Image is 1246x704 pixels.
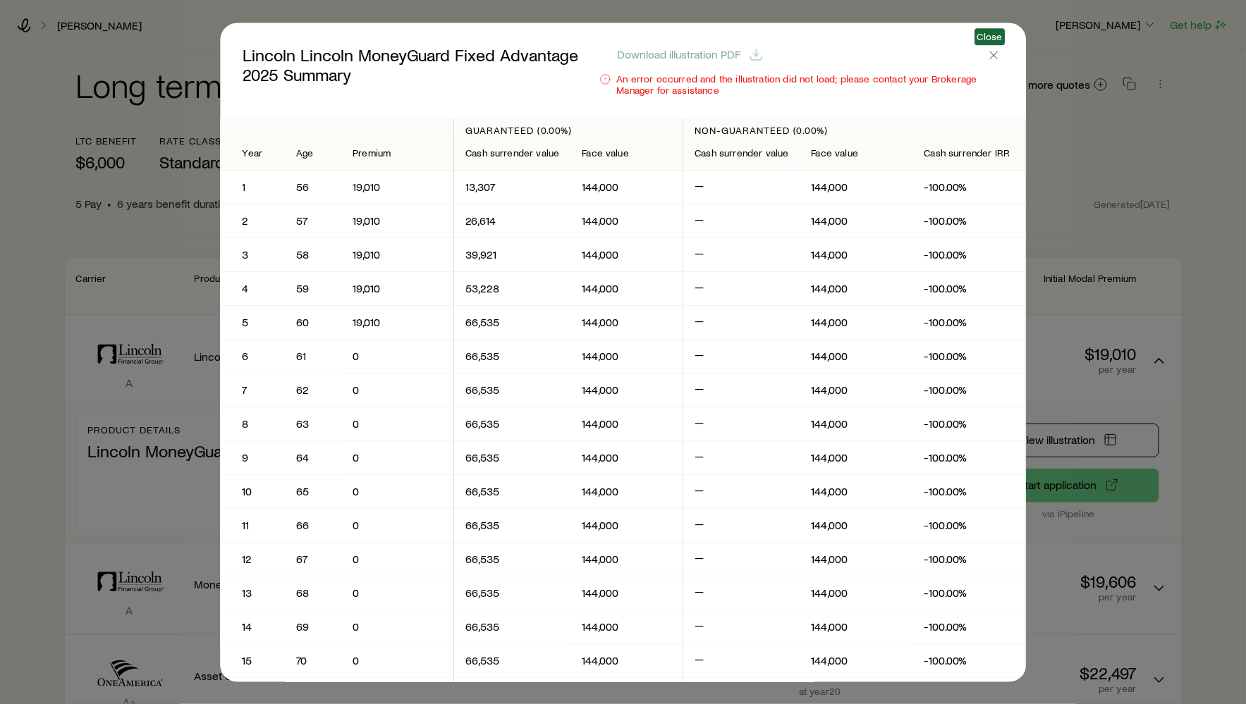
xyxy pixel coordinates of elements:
p: 144,000 [582,383,672,397]
p: 144,000 [812,383,902,397]
p: 10 [243,485,263,499]
p: 1 [243,180,263,194]
p: 66,535 [466,417,560,431]
p: 144,000 [812,316,902,330]
p: 26,614 [466,214,560,228]
p: 66,535 [466,316,560,330]
p: 144,000 [812,586,902,600]
span: Download illustration PDF [617,49,740,60]
p: 0 [353,417,443,431]
p: 0 [353,485,443,499]
p: — [695,450,789,467]
p: 8 [243,417,263,431]
p: -100.00% [924,282,1014,296]
p: — [695,585,789,602]
p: 66 [297,519,331,533]
p: -100.00% [924,383,1014,397]
div: Face value [812,148,902,159]
p: 58 [297,248,331,262]
p: 5 [243,316,263,330]
p: -100.00% [924,620,1014,634]
p: 144,000 [812,417,902,431]
p: 7 [243,383,263,397]
p: 57 [297,214,331,228]
p: 3 [243,248,263,262]
p: 144,000 [812,451,902,465]
p: -100.00% [924,654,1014,668]
p: 9 [243,451,263,465]
p: 70 [297,654,331,668]
p: — [695,619,789,636]
p: 144,000 [582,586,672,600]
p: 144,000 [582,485,672,499]
p: 0 [353,383,443,397]
p: -100.00% [924,485,1014,499]
p: 0 [353,586,443,600]
p: 144,000 [582,316,672,330]
p: 2 [243,214,263,228]
p: 56 [297,180,331,194]
p: 69 [297,620,331,634]
p: — [695,382,789,399]
p: Non-guaranteed (0.00%) [695,125,1014,136]
div: Age [297,148,331,159]
p: — [695,348,789,365]
p: 14 [243,620,263,634]
p: 66,535 [466,350,560,364]
p: 144,000 [582,282,672,296]
p: 19,010 [353,282,443,296]
p: 144,000 [582,451,672,465]
div: Face value [582,148,672,159]
p: 66,535 [466,552,560,567]
p: 68 [297,586,331,600]
p: 0 [353,451,443,465]
p: 0 [353,654,443,668]
p: Guaranteed (0.00%) [466,125,672,136]
p: 144,000 [582,350,672,364]
p: -100.00% [924,248,1014,262]
p: 0 [353,620,443,634]
div: An error occurred and the illustration did not load; please contact your Brokerage Manager for as... [599,73,984,96]
p: 144,000 [582,180,672,194]
p: -100.00% [924,316,1014,330]
p: 63 [297,417,331,431]
p: 144,000 [812,519,902,533]
p: 144,000 [582,654,672,668]
p: 144,000 [582,248,672,262]
p: 19,010 [353,214,443,228]
div: Premium [353,148,443,159]
p: 15 [243,654,263,668]
p: 13 [243,586,263,600]
p: 62 [297,383,331,397]
p: 13,307 [466,180,560,194]
p: 144,000 [812,180,902,194]
p: 11 [243,519,263,533]
p: 144,000 [812,282,902,296]
p: — [695,483,789,500]
p: — [695,213,789,230]
p: 59 [297,282,331,296]
p: -100.00% [924,214,1014,228]
p: 66,535 [466,586,560,600]
p: -100.00% [924,350,1014,364]
p: 66,535 [466,620,560,634]
p: — [695,517,789,534]
p: 61 [297,350,331,364]
p: -100.00% [924,519,1014,533]
p: 144,000 [582,214,672,228]
p: 12 [243,552,263,567]
p: 39,921 [466,248,560,262]
p: 19,010 [353,248,443,262]
p: — [695,314,789,331]
p: 0 [353,350,443,364]
p: 64 [297,451,331,465]
p: 6 [243,350,263,364]
p: 4 [243,282,263,296]
p: 0 [353,552,443,567]
p: 66,535 [466,519,560,533]
p: 144,000 [812,620,902,634]
p: 144,000 [812,654,902,668]
p: 67 [297,552,331,567]
p: 19,010 [353,180,443,194]
p: 0 [353,519,443,533]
